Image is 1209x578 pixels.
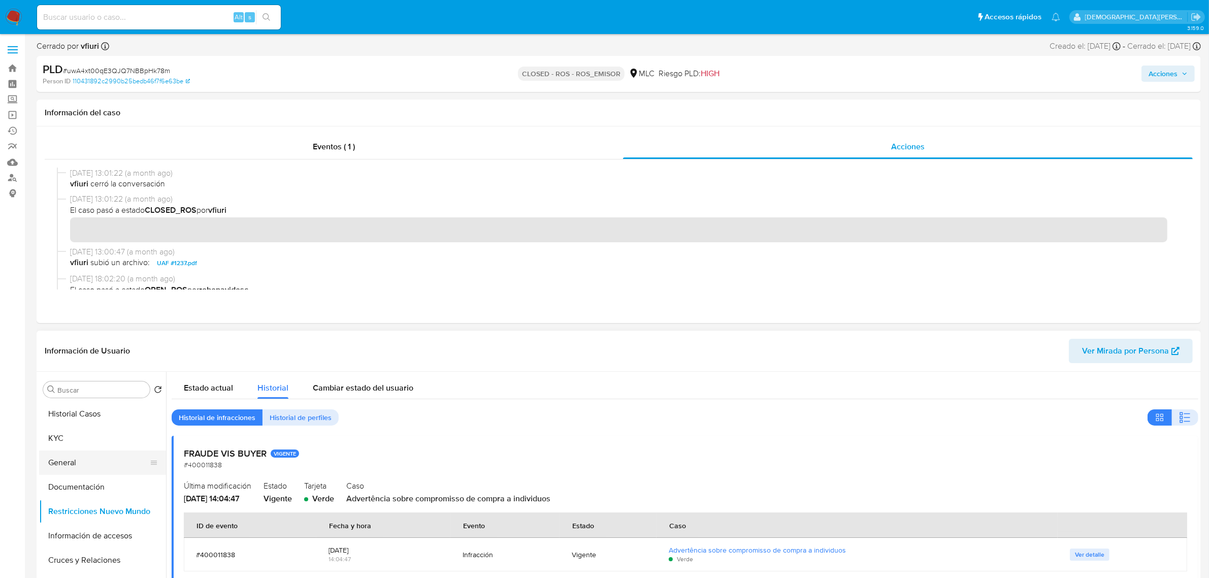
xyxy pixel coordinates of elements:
[1123,41,1125,52] span: -
[629,68,655,79] div: MLC
[1052,13,1060,21] a: Notificaciones
[79,40,99,52] b: vfiuri
[1050,41,1121,52] div: Creado el: [DATE]
[313,141,355,152] span: Eventos ( 1 )
[659,68,720,79] span: Riesgo PLD:
[39,426,166,451] button: KYC
[37,11,281,24] input: Buscar usuario o caso...
[39,475,166,499] button: Documentación
[518,67,625,81] p: CLOSED - ROS - ROS_EMISOR
[45,108,1193,118] h1: Información del caso
[256,10,277,24] button: search-icon
[1069,339,1193,363] button: Ver Mirada por Persona
[57,386,146,395] input: Buscar
[37,41,99,52] span: Cerrado por
[1141,66,1195,82] button: Acciones
[45,346,130,356] h1: Información de Usuario
[985,12,1041,22] span: Accesos rápidos
[235,12,243,22] span: Alt
[1085,12,1188,22] p: cristian.porley@mercadolibre.com
[63,66,170,76] span: # uwA4xt00qE3QJQ7NBBpHk78m
[43,61,63,77] b: PLD
[47,386,55,394] button: Buscar
[701,68,720,79] span: HIGH
[891,141,925,152] span: Acciones
[43,77,71,86] b: Person ID
[248,12,251,22] span: s
[39,451,158,475] button: General
[1082,339,1169,363] span: Ver Mirada por Persona
[154,386,162,397] button: Volver al orden por defecto
[39,499,166,524] button: Restricciones Nuevo Mundo
[1127,41,1201,52] div: Cerrado el: [DATE]
[73,77,190,86] a: 110431892c2990b25bedb46f7f6e63be
[1149,66,1178,82] span: Acciones
[1191,12,1201,22] a: Salir
[39,548,166,572] button: Cruces y Relaciones
[39,402,166,426] button: Historial Casos
[39,524,166,548] button: Información de accesos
